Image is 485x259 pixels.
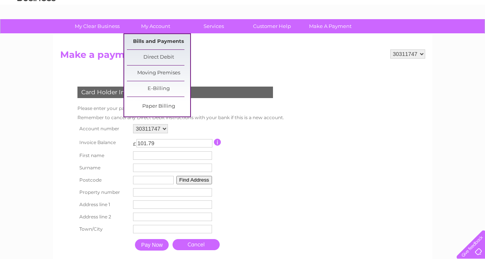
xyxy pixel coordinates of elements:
[76,223,132,235] th: Town/City
[76,104,286,113] td: Please enter your payment card details below.
[127,50,190,65] a: Direct Debit
[434,33,453,38] a: Contact
[391,33,414,38] a: Telecoms
[418,33,429,38] a: Blog
[299,19,362,33] a: Make A Payment
[76,149,132,162] th: First name
[76,198,132,211] th: Address line 1
[240,19,304,33] a: Customer Help
[76,135,132,149] th: Invoice Balance
[124,19,187,33] a: My Account
[127,34,190,49] a: Bills and Payments
[173,239,220,250] a: Cancel
[76,113,286,122] td: Remember to cancel any Direct Debit instructions with your bank if this is a new account.
[76,174,132,186] th: Postcode
[182,19,245,33] a: Services
[127,66,190,81] a: Moving Premises
[214,139,221,146] input: Information
[340,4,393,13] a: 0333 014 3131
[76,186,132,198] th: Property number
[76,122,132,135] th: Account number
[60,49,425,64] h2: Make a payment
[17,20,56,43] img: logo.png
[62,4,424,37] div: Clear Business is a trading name of Verastar Limited (registered in [GEOGRAPHIC_DATA] No. 3667643...
[127,99,190,114] a: Paper Billing
[350,33,365,38] a: Water
[369,33,386,38] a: Energy
[76,162,132,174] th: Surname
[77,87,273,98] div: Card Holder Information
[176,176,212,184] button: Find Address
[133,137,136,147] td: £
[76,211,132,223] th: Address line 2
[135,239,169,251] input: Pay Now
[460,33,478,38] a: Log out
[127,81,190,97] a: E-Billing
[66,19,129,33] a: My Clear Business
